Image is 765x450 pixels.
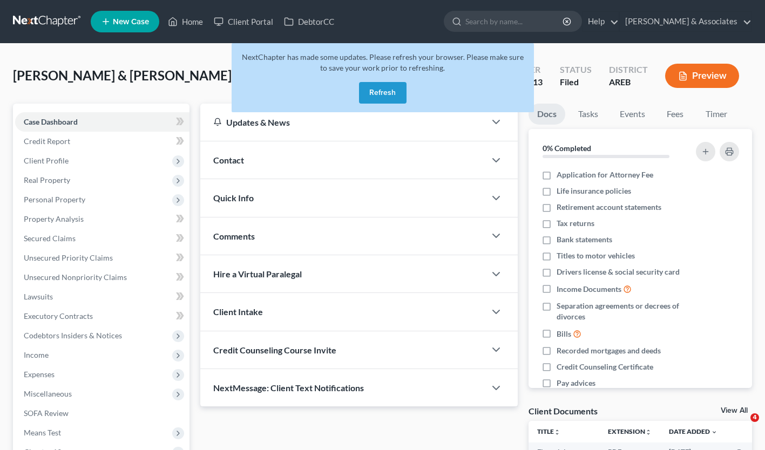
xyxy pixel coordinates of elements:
span: NextMessage: Client Text Notifications [213,383,364,393]
span: Separation agreements or decrees of divorces [557,301,687,322]
button: Preview [665,64,739,88]
a: Help [583,12,619,31]
span: Unsecured Nonpriority Claims [24,272,127,282]
a: Home [163,12,208,31]
span: Retirement account statements [557,202,661,213]
span: Case Dashboard [24,117,78,126]
span: Lawsuits [24,292,53,301]
input: Search by name... [465,11,564,31]
a: Property Analysis [15,209,189,229]
a: Events [611,104,654,125]
span: Credit Counseling Course Invite [213,345,336,355]
a: SOFA Review [15,404,189,423]
span: Client Profile [24,156,69,165]
button: Refresh [359,82,407,104]
span: Secured Claims [24,234,76,243]
span: New Case [113,18,149,26]
span: Expenses [24,370,55,379]
span: Codebtors Insiders & Notices [24,331,122,340]
span: Property Analysis [24,214,84,223]
span: 4 [750,413,759,422]
span: Executory Contracts [24,311,93,321]
a: [PERSON_NAME] & Associates [620,12,752,31]
span: Bills [557,329,571,339]
span: Unsecured Priority Claims [24,253,113,262]
a: View All [721,407,748,414]
span: NextChapter has made some updates. Please refresh your browser. Please make sure to save your wor... [242,52,524,72]
strong: 0% Completed [543,144,591,153]
a: Unsecured Priority Claims [15,248,189,268]
span: Comments [213,231,255,241]
span: Life insurance policies [557,186,631,196]
a: Docs [529,104,565,125]
a: Extensionunfold_more [608,427,652,435]
span: 13 [533,77,543,87]
div: District [609,64,648,76]
a: Date Added expand_more [669,427,717,435]
a: Secured Claims [15,229,189,248]
a: Client Portal [208,12,279,31]
span: Credit Counseling Certificate [557,362,653,372]
i: unfold_more [645,429,652,435]
i: expand_more [711,429,717,435]
div: Status [560,64,592,76]
a: Lawsuits [15,287,189,306]
span: Credit Report [24,137,70,146]
span: Pay advices [557,378,595,388]
div: Filed [560,76,592,88]
span: Drivers license & social security card [557,267,680,277]
span: Bank statements [557,234,612,245]
div: AREB [609,76,648,88]
span: Application for Attorney Fee [557,169,653,180]
span: Miscellaneous [24,389,72,398]
a: Credit Report [15,132,189,151]
span: Client Intake [213,306,263,317]
div: Updates & News [213,117,472,128]
div: Client Documents [529,405,598,417]
a: DebtorCC [279,12,340,31]
span: SOFA Review [24,408,69,418]
a: Case Dashboard [15,112,189,132]
a: Timer [697,104,736,125]
a: Titleunfold_more [537,427,560,435]
a: Fees [658,104,693,125]
iframe: Intercom live chat [728,413,754,439]
i: unfold_more [554,429,560,435]
span: Hire a Virtual Paralegal [213,269,302,279]
a: Executory Contracts [15,306,189,326]
span: Recorded mortgages and deeds [557,345,661,356]
span: Quick Info [213,193,254,203]
a: Unsecured Nonpriority Claims [15,268,189,287]
span: Income Documents [557,284,621,295]
span: Personal Property [24,195,85,204]
span: Means Test [24,428,61,437]
a: Tasks [570,104,607,125]
span: Tax returns [557,218,594,229]
span: Contact [213,155,244,165]
span: Income [24,350,49,359]
span: Titles to motor vehicles [557,250,635,261]
span: Real Property [24,175,70,185]
span: [PERSON_NAME] & [PERSON_NAME] [13,67,232,83]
